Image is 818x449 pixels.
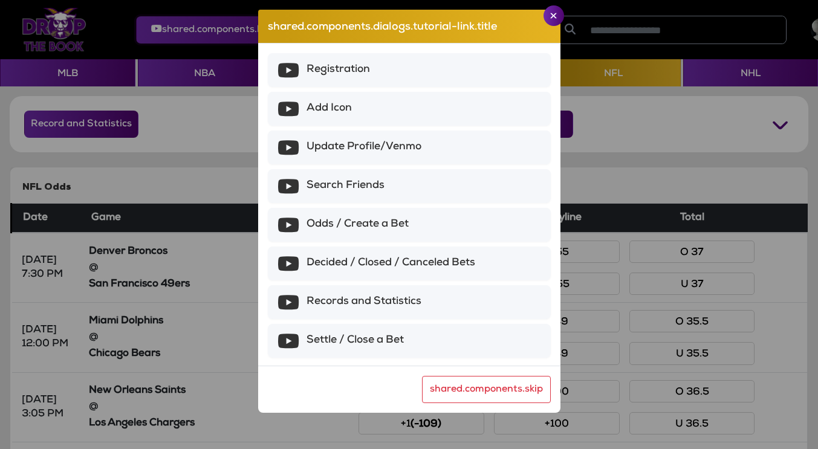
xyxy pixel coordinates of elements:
[307,256,475,271] span: Decided / Closed / Canceled Bets
[307,102,352,116] span: Add Icon
[550,13,557,19] img: Close
[307,63,370,77] span: Registration
[268,19,497,36] h4: shared.components.dialogs.tutorial-link.title
[422,376,551,403] button: shared.components.skip
[307,334,404,348] span: Settle / Close a Bet
[307,140,421,155] span: Update Profile/Venmo
[307,295,421,309] span: Records and Statistics
[307,218,409,232] span: Odds / Create a Bet
[307,179,385,193] span: Search Friends
[544,5,564,26] button: Close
